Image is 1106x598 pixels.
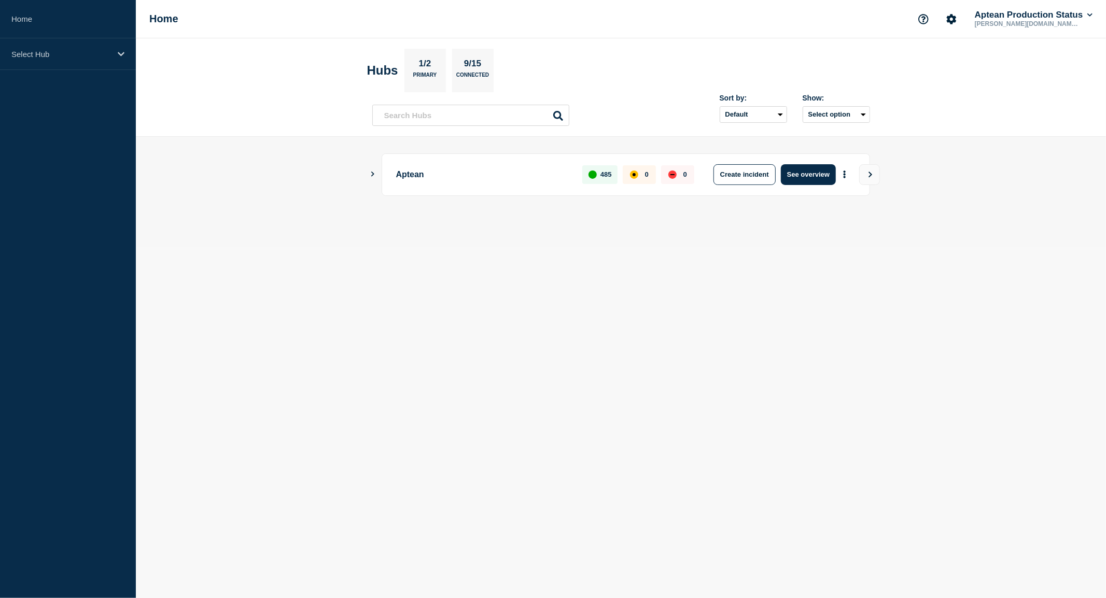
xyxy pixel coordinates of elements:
button: Support [913,8,934,30]
button: See overview [781,164,836,185]
h1: Home [149,13,178,25]
div: down [668,170,677,179]
button: Aptean Production Status [973,10,1095,20]
button: Select option [803,106,870,123]
div: Sort by: [720,94,787,102]
p: Aptean [396,164,571,185]
div: up [589,170,597,179]
p: 1/2 [415,59,435,72]
button: View [859,164,880,185]
p: 9/15 [460,59,485,72]
p: Primary [413,72,437,83]
select: Sort by [720,106,787,123]
input: Search Hubs [372,105,569,126]
h2: Hubs [367,63,398,78]
button: More actions [838,165,851,184]
p: 0 [645,170,649,178]
p: Connected [456,72,489,83]
p: [PERSON_NAME][DOMAIN_NAME][EMAIL_ADDRESS][DOMAIN_NAME] [973,20,1081,27]
p: 485 [600,170,612,178]
div: affected [630,170,638,179]
p: 0 [683,170,687,178]
p: Select Hub [11,50,111,59]
button: Account settings [941,8,962,30]
button: Create incident [713,164,776,185]
button: Show Connected Hubs [370,170,375,178]
div: Show: [803,94,870,102]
